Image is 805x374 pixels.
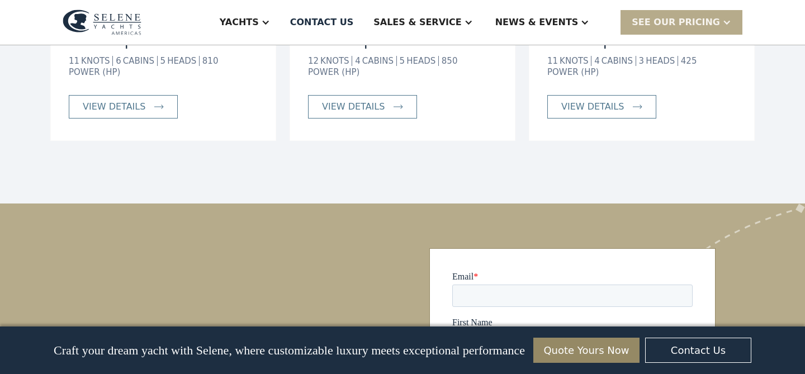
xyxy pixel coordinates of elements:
div: CABINS [123,56,158,66]
a: Quote Yours Now [533,338,640,363]
div: POWER (HP) [69,67,120,77]
div: News & EVENTS [495,16,579,29]
div: POWER (HP) [308,67,359,77]
div: HEADS [646,56,678,66]
div: KNOTS [560,56,591,66]
div: KNOTS [81,56,113,66]
div: 4 [355,56,361,66]
a: view details [308,95,417,119]
div: 11 [547,56,558,66]
div: 11 [69,56,79,66]
div: 12 [308,56,319,66]
div: 5 [160,56,166,66]
p: Craft your dream yacht with Selene, where customizable luxury meets exceptional performance [54,343,525,358]
div: 6 [116,56,121,66]
div: 810 [202,56,219,66]
div: CABINS [602,56,636,66]
div: SEE Our Pricing [632,16,720,29]
div: 3 [639,56,645,66]
div: 850 [442,56,458,66]
img: icon [154,105,164,109]
img: logo [63,10,141,35]
div: 425 [681,56,697,66]
a: view details [69,95,178,119]
div: Sales & Service [373,16,461,29]
div: POWER (HP) [547,67,599,77]
div: Contact US [290,16,354,29]
div: view details [83,100,145,113]
img: icon [394,105,403,109]
div: KNOTS [320,56,352,66]
div: HEADS [167,56,200,66]
div: Yachts [220,16,259,29]
div: 4 [594,56,600,66]
div: CABINS [362,56,397,66]
img: icon [633,105,642,109]
div: HEADS [406,56,439,66]
div: SEE Our Pricing [621,10,742,34]
div: 5 [400,56,405,66]
a: Contact Us [645,338,751,363]
div: view details [322,100,385,113]
a: view details [547,95,656,119]
div: view details [561,100,624,113]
